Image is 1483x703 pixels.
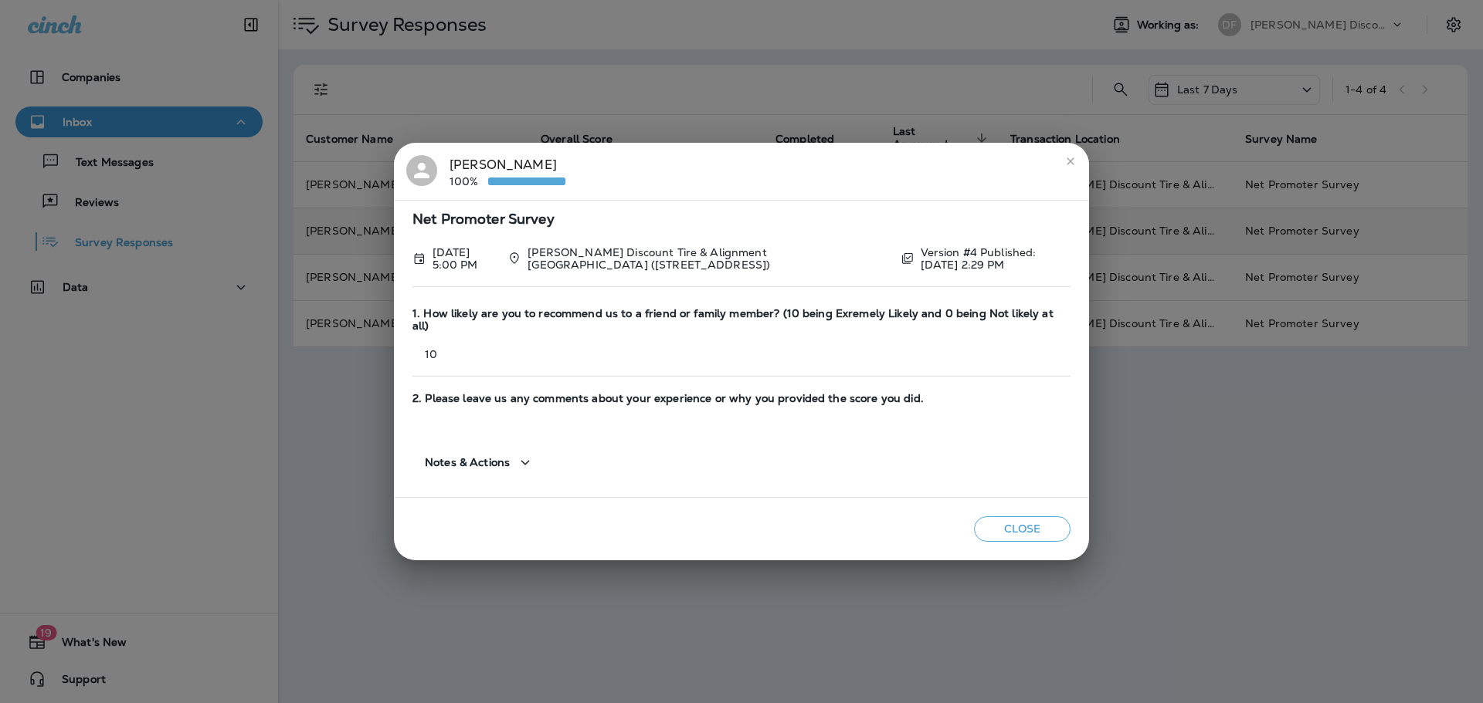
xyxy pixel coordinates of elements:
span: Net Promoter Survey [412,213,1071,226]
p: 100% [450,175,488,188]
div: [PERSON_NAME] [450,155,565,188]
span: 1. How likely are you to recommend us to a friend or family member? (10 being Exremely Likely and... [412,307,1071,333]
button: Close [974,516,1071,542]
p: 10 [412,348,1071,360]
p: Version #4 Published: [DATE] 2:29 PM [921,246,1071,271]
span: 2. Please leave us any comments about your experience or why you provided the score you did. [412,392,1071,405]
span: Notes & Actions [425,456,510,469]
p: Aug 21, 2025 5:00 PM [433,246,496,271]
button: close [1058,149,1083,174]
p: [PERSON_NAME] Discount Tire & Alignment [GEOGRAPHIC_DATA] ([STREET_ADDRESS]) [528,246,887,271]
button: Notes & Actions [412,441,547,485]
